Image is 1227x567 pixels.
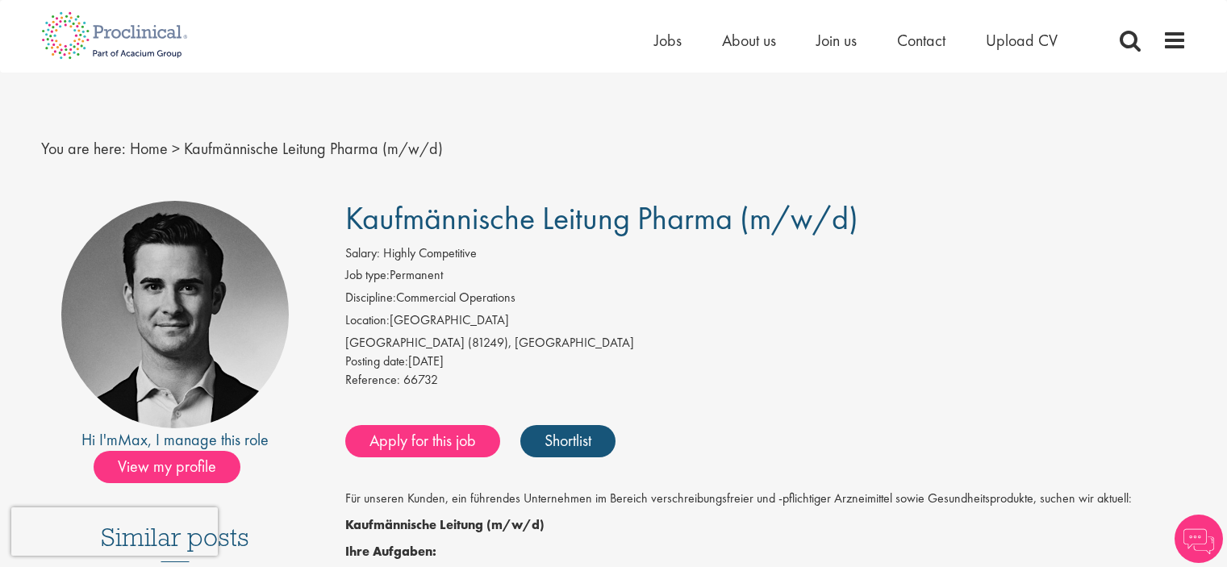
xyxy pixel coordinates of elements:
[345,244,380,263] label: Salary:
[345,334,1187,352] div: [GEOGRAPHIC_DATA] (81249), [GEOGRAPHIC_DATA]
[345,371,400,390] label: Reference:
[345,266,390,285] label: Job type:
[345,311,390,330] label: Location:
[345,289,396,307] label: Discipline:
[94,451,240,483] span: View my profile
[345,490,1187,508] p: Für unseren Kunden, ein führendes Unternehmen im Bereich verschreibungsfreier und -pflichtiger Ar...
[345,311,1187,334] li: [GEOGRAPHIC_DATA]
[897,30,945,51] a: Contact
[816,30,857,51] a: Join us
[345,289,1187,311] li: Commercial Operations
[118,429,148,450] a: Max
[94,454,257,475] a: View my profile
[986,30,1058,51] a: Upload CV
[345,352,408,369] span: Posting date:
[345,198,858,239] span: Kaufmännische Leitung Pharma (m/w/d)
[130,138,168,159] a: breadcrumb link
[345,425,500,457] a: Apply for this job
[11,507,218,556] iframe: reCAPTCHA
[41,428,310,452] div: Hi I'm , I manage this role
[345,516,545,533] strong: Kaufmännische Leitung (m/w/d)
[184,138,443,159] span: Kaufmännische Leitung Pharma (m/w/d)
[1175,515,1223,563] img: Chatbot
[172,138,180,159] span: >
[403,371,438,388] span: 66732
[383,244,477,261] span: Highly Competitive
[61,201,289,428] img: imeage of recruiter Max Slevogt
[722,30,776,51] a: About us
[520,425,616,457] a: Shortlist
[345,352,1187,371] div: [DATE]
[345,543,436,560] strong: Ihre Aufgaben:
[345,266,1187,289] li: Permanent
[654,30,682,51] a: Jobs
[41,138,126,159] span: You are here:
